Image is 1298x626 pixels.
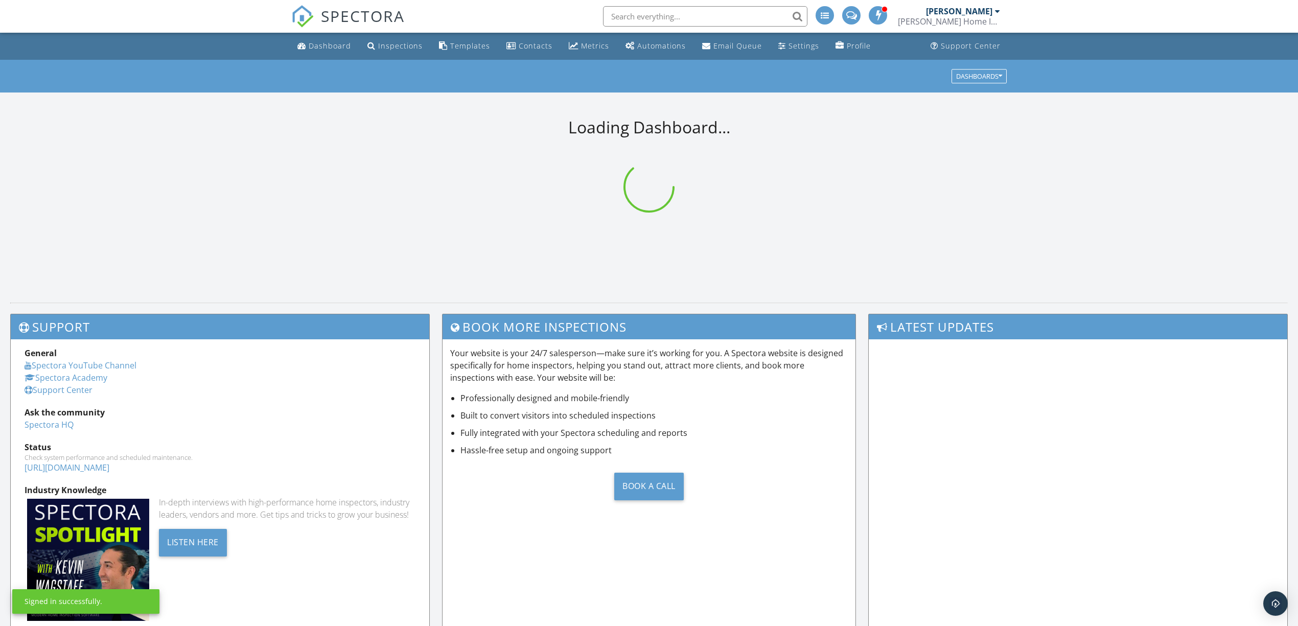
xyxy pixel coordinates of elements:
[698,37,766,56] a: Email Queue
[926,6,992,16] div: [PERSON_NAME]
[637,41,686,51] div: Automations
[25,596,102,607] div: Signed in successfully.
[27,499,149,621] img: Spectoraspolightmain
[898,16,1000,27] div: Harris Home Inspections
[621,37,690,56] a: Automations (Advanced)
[25,462,109,473] a: [URL][DOMAIN_NAME]
[460,409,847,422] li: Built to convert visitors into scheduled inspections
[614,473,684,500] div: Book a Call
[159,529,227,557] div: Listen Here
[309,41,351,51] div: Dashboard
[443,314,855,339] h3: Book More Inspections
[291,14,405,35] a: SPECTORA
[460,392,847,404] li: Professionally designed and mobile-friendly
[159,536,227,547] a: Listen Here
[941,41,1001,51] div: Support Center
[713,41,762,51] div: Email Queue
[831,37,875,56] a: Company Profile
[25,484,415,496] div: Industry Knowledge
[774,37,823,56] a: Settings
[450,347,847,384] p: Your website is your 24/7 salesperson—make sure it’s working for you. A Spectora website is desig...
[460,427,847,439] li: Fully integrated with your Spectora scheduling and reports
[25,347,57,359] strong: General
[847,41,871,51] div: Profile
[363,37,427,56] a: Inspections
[789,41,819,51] div: Settings
[25,419,74,430] a: Spectora HQ
[450,465,847,508] a: Book a Call
[378,41,423,51] div: Inspections
[460,444,847,456] li: Hassle-free setup and ongoing support
[435,37,494,56] a: Templates
[450,41,490,51] div: Templates
[25,453,415,461] div: Check system performance and scheduled maintenance.
[291,5,314,28] img: The Best Home Inspection Software - Spectora
[502,37,557,56] a: Contacts
[1263,591,1288,616] div: Open Intercom Messenger
[11,314,429,339] h3: Support
[25,372,107,383] a: Spectora Academy
[519,41,552,51] div: Contacts
[25,406,415,419] div: Ask the community
[565,37,613,56] a: Metrics
[25,441,415,453] div: Status
[25,360,136,371] a: Spectora YouTube Channel
[956,73,1002,80] div: Dashboards
[952,69,1007,83] button: Dashboards
[869,314,1287,339] h3: Latest Updates
[581,41,609,51] div: Metrics
[603,6,807,27] input: Search everything...
[321,5,405,27] span: SPECTORA
[25,384,92,396] a: Support Center
[293,37,355,56] a: Dashboard
[159,496,415,521] div: In-depth interviews with high-performance home inspectors, industry leaders, vendors and more. Ge...
[926,37,1005,56] a: Support Center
